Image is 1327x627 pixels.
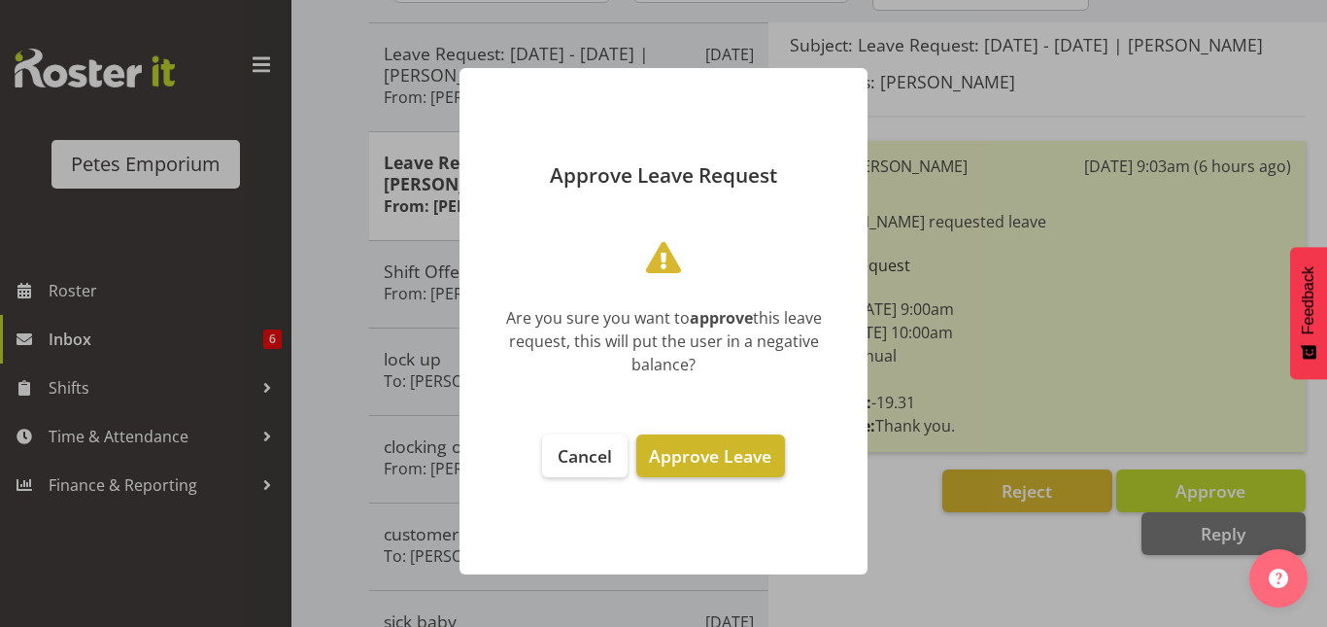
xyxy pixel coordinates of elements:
span: Feedback [1300,266,1317,334]
button: Approve Leave [636,435,784,477]
img: help-xxl-2.png [1269,569,1288,588]
button: Cancel [542,435,628,477]
span: Approve Leave [649,444,771,468]
b: approve [690,307,753,329]
div: Are you sure you want to this leave request, this will put the user in a negative balance? [489,306,838,376]
span: Cancel [558,444,612,468]
button: Feedback - Show survey [1290,247,1327,379]
p: Approve Leave Request [479,165,848,186]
